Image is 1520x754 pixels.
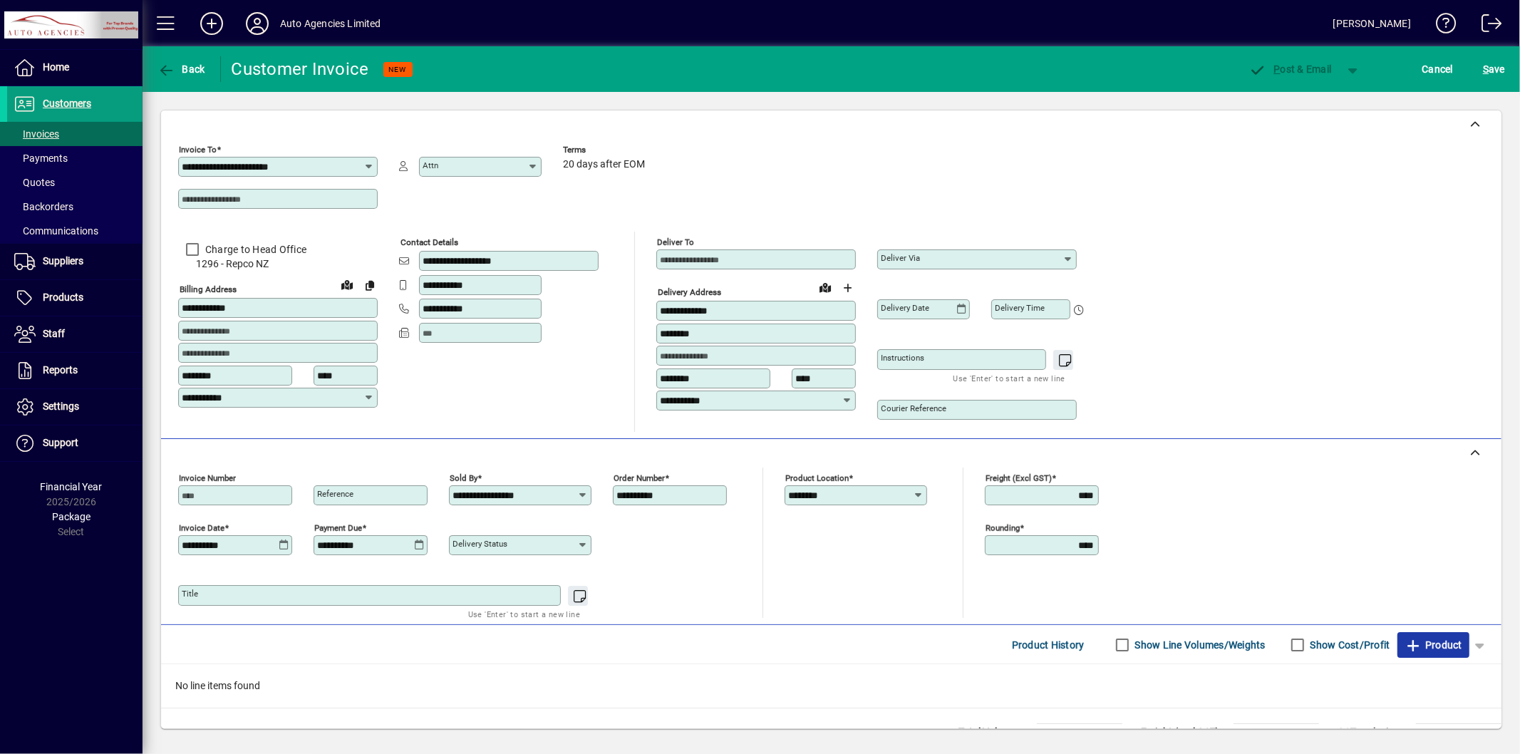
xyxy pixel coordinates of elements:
[468,606,580,622] mat-hint: Use 'Enter' to start a new line
[1333,12,1411,35] div: [PERSON_NAME]
[143,56,221,82] app-page-header-button: Back
[881,353,924,363] mat-label: Instructions
[7,195,143,219] a: Backorders
[43,255,83,267] span: Suppliers
[7,353,143,388] a: Reports
[7,280,143,316] a: Products
[986,523,1020,533] mat-label: Rounding
[7,244,143,279] a: Suppliers
[14,225,98,237] span: Communications
[563,145,648,155] span: Terms
[7,50,143,86] a: Home
[179,523,224,533] mat-label: Invoice date
[1471,3,1502,49] a: Logout
[450,473,477,483] mat-label: Sold by
[7,425,143,461] a: Support
[1330,724,1416,741] td: GST exclusive
[1419,56,1457,82] button: Cancel
[1037,724,1122,741] td: 0.0000 M³
[52,511,91,522] span: Package
[154,56,209,82] button: Back
[1249,63,1332,75] span: ost & Email
[182,589,198,599] mat-label: Title
[202,242,306,257] label: Charge to Head Office
[43,364,78,376] span: Reports
[995,303,1045,313] mat-label: Delivery time
[1234,724,1319,741] td: 0.00
[280,12,381,35] div: Auto Agencies Limited
[837,277,859,299] button: Choose address
[657,237,694,247] mat-label: Deliver To
[1422,58,1454,81] span: Cancel
[179,145,217,155] mat-label: Invoice To
[14,153,68,164] span: Payments
[951,724,1037,741] td: Total Volume
[43,98,91,109] span: Customers
[1274,63,1281,75] span: P
[43,401,79,412] span: Settings
[953,370,1065,386] mat-hint: Use 'Enter' to start a new line
[1132,638,1266,652] label: Show Line Volumes/Weights
[389,65,407,74] span: NEW
[178,257,378,272] span: 1296 - Repco NZ
[785,473,849,483] mat-label: Product location
[157,63,205,75] span: Back
[43,328,65,339] span: Staff
[7,146,143,170] a: Payments
[14,201,73,212] span: Backorders
[453,539,507,549] mat-label: Delivery status
[7,389,143,425] a: Settings
[881,403,946,413] mat-label: Courier Reference
[1483,63,1489,75] span: S
[179,473,236,483] mat-label: Invoice number
[14,128,59,140] span: Invoices
[43,291,83,303] span: Products
[7,219,143,243] a: Communications
[1416,724,1501,741] td: 0.00
[358,274,381,296] button: Copy to Delivery address
[563,159,645,170] span: 20 days after EOM
[7,122,143,146] a: Invoices
[614,473,665,483] mat-label: Order number
[189,11,234,36] button: Add
[1483,58,1505,81] span: ave
[1397,632,1469,658] button: Product
[1242,56,1339,82] button: Post & Email
[43,61,69,73] span: Home
[1405,634,1462,656] span: Product
[43,437,78,448] span: Support
[986,473,1052,483] mat-label: Freight (excl GST)
[314,523,362,533] mat-label: Payment due
[423,160,438,170] mat-label: Attn
[1134,724,1234,741] td: Freight (excl GST)
[336,273,358,296] a: View on map
[1006,632,1090,658] button: Product History
[161,664,1501,708] div: No line items found
[1012,634,1085,656] span: Product History
[1425,3,1457,49] a: Knowledge Base
[317,489,353,499] mat-label: Reference
[232,58,369,81] div: Customer Invoice
[1308,638,1390,652] label: Show Cost/Profit
[1479,56,1509,82] button: Save
[7,316,143,352] a: Staff
[881,253,920,263] mat-label: Deliver via
[814,276,837,299] a: View on map
[881,303,929,313] mat-label: Delivery date
[14,177,55,188] span: Quotes
[7,170,143,195] a: Quotes
[41,481,103,492] span: Financial Year
[234,11,280,36] button: Profile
